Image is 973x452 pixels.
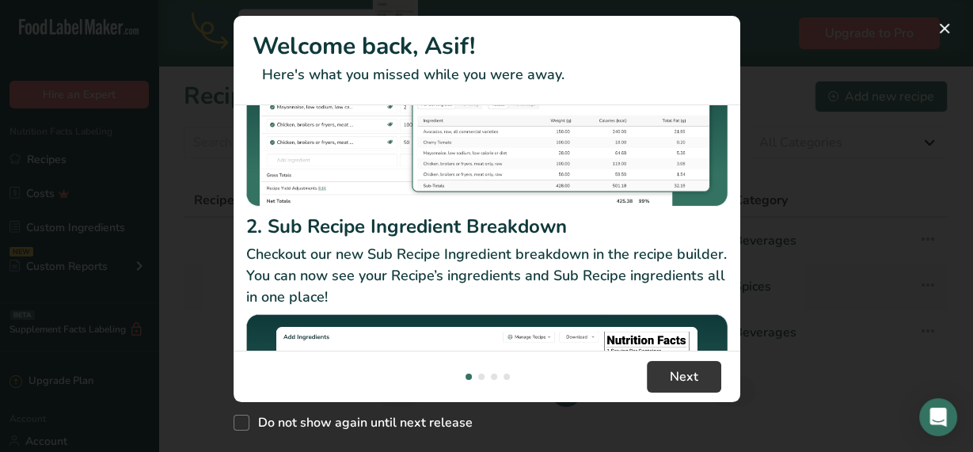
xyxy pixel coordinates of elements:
[253,28,721,64] h1: Welcome back, Asif!
[919,398,957,436] div: Open Intercom Messenger
[249,415,473,431] span: Do not show again until next release
[253,64,721,85] p: Here's what you missed while you were away.
[670,367,698,386] span: Next
[647,361,721,393] button: Next
[246,244,728,308] p: Checkout our new Sub Recipe Ingredient breakdown in the recipe builder. You can now see your Reci...
[246,27,728,207] img: Duplicate Ingredients
[246,212,728,241] h2: 2. Sub Recipe Ingredient Breakdown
